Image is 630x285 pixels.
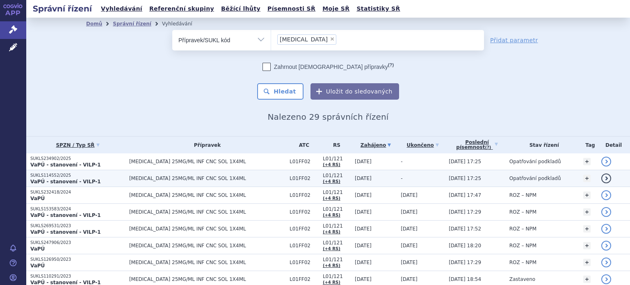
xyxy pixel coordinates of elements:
[355,226,372,232] span: [DATE]
[490,36,538,44] a: Přidat parametr
[280,36,328,42] span: [MEDICAL_DATA]
[129,276,285,282] span: [MEDICAL_DATA] 25MG/ML INF CNC SOL 1X4ML
[30,229,101,235] strong: VaPÚ - stanovení - VILP-1
[290,243,319,249] span: L01FF02
[601,258,611,267] a: detail
[401,243,418,249] span: [DATE]
[310,83,399,100] button: Uložit do sledovaných
[579,137,597,153] th: Tag
[323,263,340,268] a: (+4 RS)
[290,209,319,215] span: L01FF02
[30,162,101,168] strong: VaPÚ - stanovení - VILP-1
[323,223,351,229] span: L01/121
[601,173,611,183] a: detail
[355,192,372,198] span: [DATE]
[401,139,445,151] a: Ukončeno
[30,179,101,185] strong: VaPÚ - stanovení - VILP-1
[583,208,591,216] a: +
[449,137,505,153] a: Poslednípísemnost(?)
[509,226,536,232] span: ROZ – NPM
[388,62,394,68] abbr: (?)
[449,276,481,282] span: [DATE] 18:54
[30,274,125,279] p: SUKLS110291/2023
[98,3,145,14] a: Vyhledávání
[597,137,630,153] th: Detail
[147,3,217,14] a: Referenční skupiny
[129,260,285,265] span: [MEDICAL_DATA] 25MG/ML INF CNC SOL 1X4ML
[265,3,318,14] a: Písemnosti SŘ
[330,36,335,41] span: ×
[601,224,611,234] a: detail
[355,176,372,181] span: [DATE]
[355,139,397,151] a: Zahájeno
[129,159,285,164] span: [MEDICAL_DATA] 25MG/ML INF CNC SOL 1X4ML
[30,212,101,218] strong: VaPÚ - stanovení - VILP-1
[30,240,125,246] p: SUKLS247906/2023
[583,225,591,233] a: +
[30,223,125,229] p: SUKLS269531/2023
[355,209,372,215] span: [DATE]
[601,274,611,284] a: detail
[509,260,536,265] span: ROZ – NPM
[509,192,536,198] span: ROZ – NPM
[583,175,591,182] a: +
[601,207,611,217] a: detail
[129,243,285,249] span: [MEDICAL_DATA] 25MG/ML INF CNC SOL 1X4ML
[129,176,285,181] span: [MEDICAL_DATA] 25MG/ML INF CNC SOL 1X4ML
[449,192,481,198] span: [DATE] 17:47
[262,63,394,71] label: Zahrnout [DEMOGRAPHIC_DATA] přípravky
[323,280,340,285] a: (+4 RS)
[320,3,352,14] a: Moje SŘ
[401,226,418,232] span: [DATE]
[323,173,351,178] span: L01/121
[449,176,481,181] span: [DATE] 17:25
[290,159,319,164] span: L01FF02
[113,21,151,27] a: Správní řízení
[355,243,372,249] span: [DATE]
[86,21,102,27] a: Domů
[30,139,125,151] a: SPZN / Typ SŘ
[323,274,351,279] span: L01/121
[290,276,319,282] span: L01FF02
[129,226,285,232] span: [MEDICAL_DATA] 25MG/ML INF CNC SOL 1X4ML
[355,159,372,164] span: [DATE]
[401,209,418,215] span: [DATE]
[323,196,340,201] a: (+4 RS)
[290,192,319,198] span: L01FF02
[339,34,343,44] input: [MEDICAL_DATA]
[125,137,285,153] th: Přípravek
[30,246,45,252] strong: VaPÚ
[30,173,125,178] p: SUKLS114552/2025
[323,206,351,212] span: L01/121
[355,276,372,282] span: [DATE]
[583,158,591,165] a: +
[323,230,340,234] a: (+4 RS)
[355,260,372,265] span: [DATE]
[449,209,481,215] span: [DATE] 17:29
[401,192,418,198] span: [DATE]
[267,112,388,122] span: Nalezeno 29 správních řízení
[162,18,203,30] li: Vyhledávání
[323,240,351,246] span: L01/121
[509,243,536,249] span: ROZ – NPM
[26,3,98,14] h2: Správní řízení
[219,3,263,14] a: Běžící lhůty
[583,276,591,283] a: +
[354,3,402,14] a: Statistiky SŘ
[290,226,319,232] span: L01FF02
[30,263,45,269] strong: VaPÚ
[401,260,418,265] span: [DATE]
[449,226,481,232] span: [DATE] 17:52
[449,159,481,164] span: [DATE] 17:25
[601,190,611,200] a: detail
[401,159,402,164] span: -
[323,257,351,262] span: L01/121
[30,206,125,212] p: SUKLS153583/2024
[583,259,591,266] a: +
[401,276,418,282] span: [DATE]
[30,257,125,262] p: SUKLS126950/2023
[449,260,481,265] span: [DATE] 17:29
[30,196,45,201] strong: VaPÚ
[129,192,285,198] span: [MEDICAL_DATA] 25MG/ML INF CNC SOL 1X4ML
[323,156,351,162] span: L01/121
